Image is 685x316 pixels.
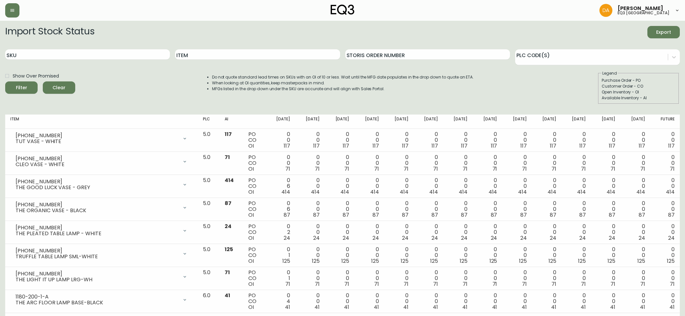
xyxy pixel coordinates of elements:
div: 0 0 [478,154,497,172]
div: 0 0 [419,224,438,241]
div: 0 0 [448,224,467,241]
div: 0 0 [360,293,379,310]
div: 0 0 [596,270,615,287]
div: 0 0 [330,177,349,195]
span: 414 [281,188,290,196]
span: Clear [48,84,70,92]
div: 0 0 [448,177,467,195]
div: 0 0 [537,131,556,149]
div: 0 0 [507,177,526,195]
div: 0 0 [389,224,408,241]
div: 0 0 [360,247,379,264]
div: 0 0 [596,131,615,149]
span: 71 [610,165,615,173]
div: Available Inventory - AI [602,95,676,101]
span: 125 [430,257,438,265]
div: 0 0 [478,293,497,310]
div: PO CO [248,247,260,264]
div: 0 0 [419,201,438,218]
span: 24 [372,234,379,242]
div: PO CO [248,293,260,310]
span: 117 [550,142,556,150]
div: 0 0 [389,201,408,218]
span: 71 [492,165,497,173]
div: 0 0 [389,177,408,195]
span: 24 [431,234,438,242]
div: [PHONE_NUMBER] [16,225,178,231]
div: [PHONE_NUMBER]THE LIGHT IT UP LAMP LRG-WH [10,270,193,284]
td: 5.0 [198,221,219,244]
div: 0 0 [567,270,586,287]
th: Future [650,115,680,129]
span: Export [653,28,675,36]
span: 24 [491,234,497,242]
div: 0 0 [301,201,320,218]
div: 0 0 [271,131,290,149]
div: 0 0 [655,131,675,149]
div: 0 0 [655,201,675,218]
div: THE LIGHT IT UP LAMP LRG-WH [16,277,178,283]
div: [PHONE_NUMBER]THE GOOD LUCK VASE - GREY [10,177,193,192]
div: 0 0 [478,247,497,264]
span: 125 [667,257,675,265]
span: 117 [609,142,615,150]
legend: Legend [602,70,618,76]
div: 0 0 [626,201,645,218]
div: [PHONE_NUMBER]CLEO VASE - WHITE [10,154,193,169]
span: 71 [225,269,230,276]
span: 71 [344,280,349,288]
span: 71 [344,165,349,173]
span: 71 [610,280,615,288]
th: [DATE] [266,115,295,129]
div: 0 0 [301,177,320,195]
span: 125 [549,257,556,265]
span: 414 [577,188,586,196]
div: 0 0 [389,247,408,264]
span: 87 [402,211,408,219]
img: logo [331,5,355,15]
div: THE ARC FLOOR LAMP BASE-BLACK [16,300,178,306]
img: dd1a7e8db21a0ac8adbf82b84ca05374 [599,4,612,17]
th: [DATE] [620,115,650,129]
span: 414 [225,176,234,184]
th: [DATE] [473,115,502,129]
span: 71 [433,280,438,288]
span: 87 [313,211,320,219]
th: [DATE] [561,115,591,129]
div: 0 0 [330,270,349,287]
div: 0 0 [330,293,349,310]
span: 71 [374,165,379,173]
th: [DATE] [502,115,532,129]
span: 125 [519,257,527,265]
span: 71 [670,280,675,288]
div: 0 0 [655,154,675,172]
div: 0 6 [271,177,290,195]
div: 0 0 [301,293,320,310]
span: 414 [518,188,527,196]
span: 71 [581,280,586,288]
th: [DATE] [295,115,325,129]
span: 24 [550,234,556,242]
div: 0 0 [419,154,438,172]
div: Filter [16,84,27,92]
div: 0 0 [448,270,467,287]
div: 0 4 [271,293,290,310]
div: 0 0 [626,131,645,149]
span: 117 [520,142,527,150]
div: Customer Order - CO [602,83,676,89]
span: OI [248,234,254,242]
div: 0 6 [271,201,290,218]
div: 0 0 [537,293,556,310]
span: 71 [285,165,290,173]
span: 117 [402,142,408,150]
span: 117 [313,142,320,150]
span: 41 [225,292,230,299]
span: 24 [609,234,615,242]
span: 414 [666,188,675,196]
div: 0 0 [330,224,349,241]
div: 0 0 [655,270,675,287]
td: 5.0 [198,267,219,290]
div: 0 0 [537,177,556,195]
div: Open Inventory - OI [602,89,676,95]
th: [DATE] [532,115,561,129]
